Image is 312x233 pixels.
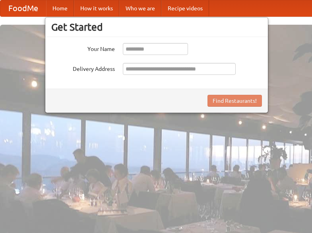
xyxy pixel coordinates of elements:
[51,21,262,33] h3: Get Started
[51,43,115,53] label: Your Name
[74,0,119,16] a: How it works
[119,0,161,16] a: Who we are
[207,95,262,107] button: Find Restaurants!
[46,0,74,16] a: Home
[161,0,209,16] a: Recipe videos
[0,0,46,16] a: FoodMe
[51,63,115,73] label: Delivery Address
